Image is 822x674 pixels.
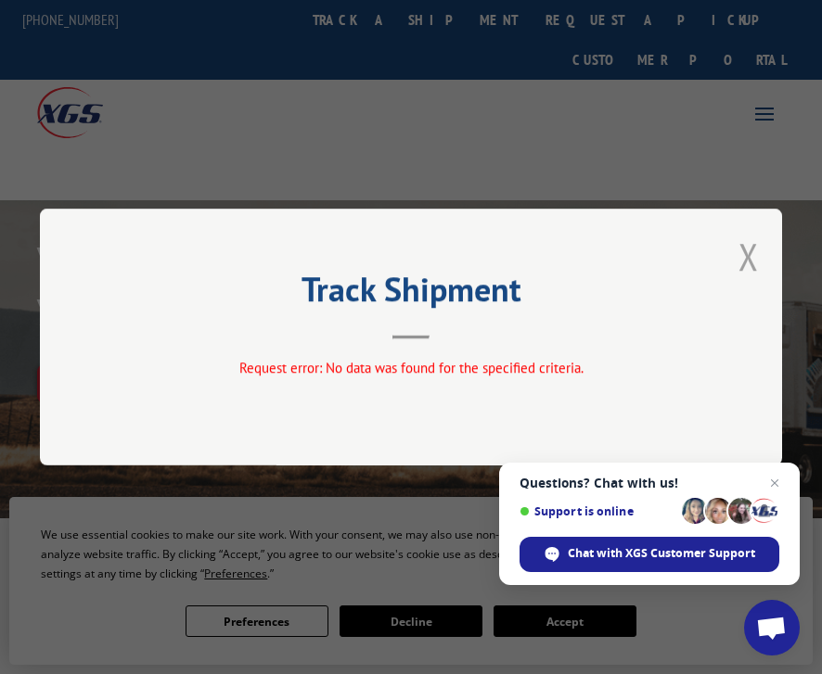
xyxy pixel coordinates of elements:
span: Chat with XGS Customer Support [568,545,755,562]
span: Request error: No data was found for the specified criteria. [239,359,584,376]
button: Close modal [739,232,759,281]
div: Open chat [744,600,800,655]
span: Questions? Chat with us! [520,476,779,490]
h2: Track Shipment [133,276,689,312]
span: Support is online [520,504,675,518]
div: Chat with XGS Customer Support [520,537,779,572]
span: Close chat [764,472,786,494]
